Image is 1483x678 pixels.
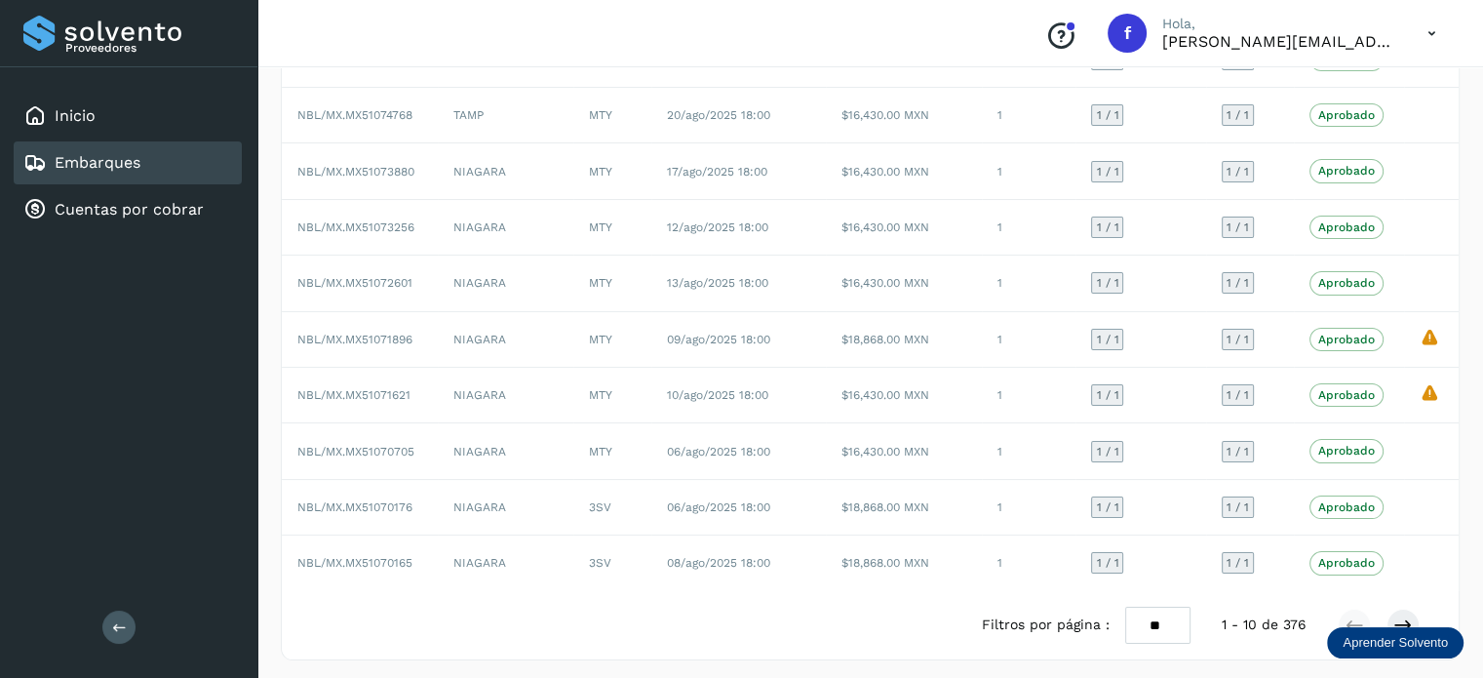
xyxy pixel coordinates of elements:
span: 06/ago/2025 18:00 [667,500,770,514]
td: 1 [982,536,1076,590]
span: 1 / 1 [1096,501,1118,513]
td: 1 [982,143,1076,199]
p: Aprobado [1318,164,1375,178]
a: Embarques [55,153,140,172]
p: Hola, [1162,16,1396,32]
a: Cuentas por cobrar [55,200,204,219]
td: 1 [982,312,1076,368]
span: NBL/MX.MX51072601 [297,276,412,290]
span: 1 / 1 [1227,277,1249,289]
span: 1 - 10 de 376 [1222,615,1307,635]
span: 1 / 1 [1227,166,1249,178]
td: MTY [573,423,651,479]
td: MTY [573,143,651,199]
span: NBL/MX.MX51071896 [297,333,412,346]
span: 1 / 1 [1227,501,1249,513]
span: 1 / 1 [1227,334,1249,345]
span: 1 / 1 [1096,109,1118,121]
td: $16,430.00 MXN [826,200,982,256]
td: $18,868.00 MXN [826,312,982,368]
p: Aprobado [1318,333,1375,346]
span: 20/ago/2025 18:00 [667,108,770,122]
td: 1 [982,423,1076,479]
td: TAMP [438,88,573,143]
span: 1 / 1 [1096,389,1118,401]
td: NIAGARA [438,312,573,368]
td: NIAGARA [438,368,573,423]
td: MTY [573,88,651,143]
span: 09/ago/2025 18:00 [667,333,770,346]
td: NIAGARA [438,480,573,536]
td: NIAGARA [438,143,573,199]
span: 13/ago/2025 18:00 [667,276,768,290]
span: 12/ago/2025 18:00 [667,220,768,234]
p: Aprobado [1318,500,1375,514]
div: Inicio [14,95,242,138]
span: 1 / 1 [1096,557,1118,569]
p: Aprobado [1318,108,1375,122]
span: 1 / 1 [1096,221,1118,233]
td: NIAGARA [438,256,573,311]
span: 1 / 1 [1096,277,1118,289]
div: Aprender Solvento [1327,627,1463,658]
div: Embarques [14,141,242,184]
span: 1 / 1 [1227,389,1249,401]
td: $18,868.00 MXN [826,536,982,590]
td: MTY [573,256,651,311]
p: Aprobado [1318,556,1375,570]
td: MTY [573,368,651,423]
span: 06/ago/2025 18:00 [667,445,770,459]
p: Aprobado [1318,388,1375,402]
td: 1 [982,256,1076,311]
td: 1 [982,368,1076,423]
td: 3SV [573,480,651,536]
span: Filtros por página : [982,615,1110,635]
div: Cuentas por cobrar [14,188,242,231]
p: Proveedores [65,41,234,55]
p: Aprobado [1318,220,1375,234]
span: 1 / 1 [1227,557,1249,569]
td: $16,430.00 MXN [826,423,982,479]
td: MTY [573,312,651,368]
td: $18,868.00 MXN [826,480,982,536]
td: NIAGARA [438,423,573,479]
td: NIAGARA [438,200,573,256]
p: Aprobado [1318,444,1375,458]
span: 17/ago/2025 18:00 [667,165,767,179]
td: 3SV [573,536,651,590]
span: NBL/MX.MX51074768 [297,108,412,122]
p: Aprobado [1318,276,1375,290]
td: 1 [982,88,1076,143]
span: NBL/MX.MX51073880 [297,165,414,179]
td: 1 [982,480,1076,536]
td: MTY [573,200,651,256]
span: NBL/MX.MX51070176 [297,500,412,514]
a: Inicio [55,106,96,125]
td: $16,430.00 MXN [826,143,982,199]
span: NBL/MX.MX51070165 [297,556,412,570]
span: NBL/MX.MX51071621 [297,388,410,402]
p: flor.compean@gruporeyes.com.mx [1162,32,1396,51]
span: 10/ago/2025 18:00 [667,388,768,402]
td: $16,430.00 MXN [826,256,982,311]
span: 1 / 1 [1096,446,1118,458]
span: 1 / 1 [1227,109,1249,121]
span: 1 / 1 [1227,221,1249,233]
span: NBL/MX.MX51070705 [297,445,414,459]
span: NBL/MX.MX51073256 [297,220,414,234]
td: 1 [982,200,1076,256]
span: 08/ago/2025 18:00 [667,556,770,570]
span: 1 / 1 [1227,446,1249,458]
td: $16,430.00 MXN [826,368,982,423]
span: 1 / 1 [1096,166,1118,178]
td: $16,430.00 MXN [826,88,982,143]
td: NIAGARA [438,536,573,590]
p: Aprender Solvento [1343,635,1448,651]
span: 1 / 1 [1096,334,1118,345]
